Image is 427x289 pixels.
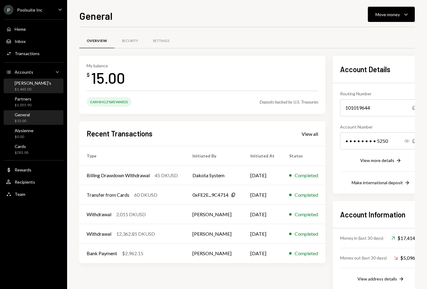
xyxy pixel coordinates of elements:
[122,38,138,44] div: Security
[4,126,63,141] a: Alysienne$0.00
[87,129,152,139] h2: Recent Transactions
[15,96,31,101] div: Partners
[4,189,63,199] a: Team
[295,211,318,218] div: Completed
[340,132,422,150] div: • • • • • • • • 5250
[15,80,51,86] div: [PERSON_NAME]'s
[15,179,35,185] div: Recipients
[302,131,318,137] div: View all
[145,33,177,49] a: Settings
[4,36,63,47] a: Inbox
[340,90,422,97] div: Routing Number
[4,66,63,77] a: Accounts
[357,276,404,283] button: View address details
[368,7,415,22] button: Move money
[87,250,117,257] div: Bank Payment
[4,23,63,34] a: Home
[122,250,143,257] div: $2,962.15
[4,142,63,157] a: Cards$283.08
[340,124,422,130] div: Account Number
[15,69,33,75] div: Accounts
[243,224,282,244] td: [DATE]
[185,244,243,263] td: [PERSON_NAME]
[15,144,28,149] div: Cards
[394,254,422,262] div: $5,096.15
[15,134,34,139] div: $0.00
[87,211,111,218] div: Withdrawal
[15,112,30,117] div: General
[295,191,318,199] div: Completed
[185,166,243,185] td: Dakota System
[340,99,422,116] div: 101019644
[155,172,178,179] div: 45 DKUSD
[79,146,185,166] th: Type
[79,33,114,49] a: Overview
[17,7,42,12] div: Poolsuite Inc
[153,38,169,44] div: Settings
[352,180,403,185] div: Make international deposit
[15,51,40,56] div: Transactions
[87,72,90,78] div: $
[87,38,107,44] div: Overview
[4,5,13,15] div: P
[15,150,28,155] div: $283.08
[116,211,146,218] div: 2,015 DKUSD
[4,48,63,59] a: Transactions
[134,191,157,199] div: 60 DKUSD
[295,230,318,238] div: Completed
[4,164,63,175] a: Rewards
[4,79,63,93] a: [PERSON_NAME]'s$1,465.00
[260,99,318,104] div: Deposits backed by U.S. Treasuries
[87,172,150,179] div: Billing Drawdown Withdrawal
[15,128,34,133] div: Alysienne
[15,39,26,44] div: Inbox
[340,255,387,261] div: Money out (last 30 days)
[340,64,422,74] h2: Account Details
[185,146,243,166] th: Initiated By
[15,26,26,32] div: Home
[87,230,111,238] div: Withdrawal
[15,167,31,172] div: Rewards
[340,235,383,241] div: Money in (last 30 days)
[87,97,131,107] div: Earning 2% Rewards
[340,210,422,220] h2: Account Information
[391,234,422,242] div: $17,414.00
[87,63,125,68] div: My balance
[357,276,397,281] div: View address details
[243,146,282,166] th: Initiated At
[360,157,402,164] button: View more details
[79,10,113,22] h1: General
[243,205,282,224] td: [DATE]
[87,191,129,199] div: Transfer from Cards
[4,94,63,109] a: Partners$1,055.90
[243,185,282,205] td: [DATE]
[116,230,155,238] div: 12,362.85 DKUSD
[15,118,30,124] div: $15.00
[243,166,282,185] td: [DATE]
[4,176,63,187] a: Recipients
[185,205,243,224] td: [PERSON_NAME]
[15,103,31,108] div: $1,055.90
[375,11,400,18] div: Move money
[4,110,63,125] a: General$15.00
[295,250,318,257] div: Completed
[192,191,228,199] div: 0xFE2E...9C4714
[352,180,410,186] button: Make international deposit
[302,130,318,137] a: View all
[15,87,51,92] div: $1,465.00
[243,244,282,263] td: [DATE]
[114,33,145,49] a: Security
[185,224,243,244] td: [PERSON_NAME]
[360,158,394,163] div: View more details
[15,192,25,197] div: Team
[91,68,125,87] div: 15.00
[295,172,318,179] div: Completed
[282,146,325,166] th: Status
